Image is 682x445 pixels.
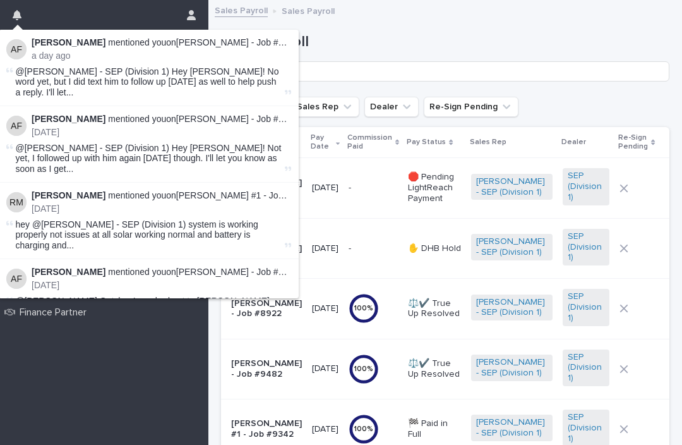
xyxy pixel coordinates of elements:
p: Re-Sign Pending [618,131,648,154]
div: 100 % [349,365,379,374]
p: [DATE] [312,363,338,374]
p: Pay Status [407,135,446,149]
a: SEP (Division 1) [568,291,604,323]
p: [DATE] [312,243,338,254]
input: Search [221,61,669,82]
a: Sales Payroll [215,3,268,17]
a: SEP (Division 1) [568,171,604,202]
p: a day ago [32,51,291,61]
img: Amanda Ferguson [6,39,27,59]
a: [PERSON_NAME] - Job #9914 [176,114,298,124]
a: SEP (Division 1) [568,231,604,263]
tr: [PERSON_NAME] - Job #9482[DATE]100%⚖️✔️ True Up Resolved[PERSON_NAME] - SEP (Division 1) SEP (Div... [221,339,676,399]
strong: [PERSON_NAME] [32,190,105,200]
a: [PERSON_NAME] - SEP (Division 1) [476,297,547,319]
p: mentioned you on : [32,37,291,48]
a: [PERSON_NAME] #1 - Job #9342 [176,190,310,200]
p: ⚖️✔️ True Up Resolved [408,298,461,320]
button: Sales Rep [291,97,359,117]
p: - [349,180,354,193]
a: [PERSON_NAME] - Job #9914 [176,37,298,47]
img: Amanda Ferguson [6,116,27,136]
span: hey @[PERSON_NAME] - SEP (Division 1) system is working properly not issues at all solar working ... [16,219,282,251]
p: mentioned you on : [32,114,291,125]
strong: [PERSON_NAME] [32,37,105,47]
p: [DATE] [312,424,338,435]
p: Commission Paid [347,131,392,154]
strong: [PERSON_NAME] [32,267,105,277]
p: Sales Payroll [282,3,335,17]
p: [DATE] [312,303,338,314]
a: [PERSON_NAME] - SEP (Division 1) [476,357,547,379]
tr: [PERSON_NAME] - Job #8922[DATE]100%⚖️✔️ True Up Resolved[PERSON_NAME] - SEP (Division 1) SEP (Div... [221,279,676,339]
p: [DATE] [312,183,338,193]
p: [PERSON_NAME] - Job #8922 [231,298,302,320]
p: Dealer [561,135,586,149]
strong: [PERSON_NAME] [32,114,105,124]
p: [DATE] [32,280,291,291]
p: [DATE] [32,127,291,138]
span: @[PERSON_NAME] Gotcha, I reached out to [PERSON_NAME] and will let you know what I hear back 👍🏻 @... [16,296,282,327]
span: @[PERSON_NAME] - SEP (Division 1) Hey [PERSON_NAME]! No word yet, but I did text him to follow up... [16,66,282,98]
h1: Sales Payroll [221,33,669,51]
p: Sales Rep [470,135,506,149]
p: 🏁 Paid in Full [408,418,461,440]
a: [PERSON_NAME] - SEP (Division 1) [476,417,547,439]
p: [PERSON_NAME] #1 - Job #9342 [231,418,302,440]
button: Dealer [364,97,419,117]
span: @[PERSON_NAME] - SEP (Division 1) Hey [PERSON_NAME]! Not yet, I followed up with him again [DATE]... [16,143,282,174]
button: Re-Sign Pending [424,97,518,117]
a: [PERSON_NAME] - SEP (Division 1) [476,176,547,198]
p: ⚖️✔️ True Up Resolved [408,358,461,380]
a: SEP (Division 1) [568,352,604,384]
div: 100 % [349,425,379,434]
a: [PERSON_NAME] - Job #9914 [176,267,298,277]
p: ✋ DHB Hold [408,243,461,254]
img: rigoberto mejia [6,192,27,212]
p: [PERSON_NAME] - Job #9482 [231,358,302,380]
p: mentioned you on : [32,267,291,277]
p: Pay Date [311,131,333,154]
a: SEP (Division 1) [568,412,604,444]
p: [DATE] [32,204,291,214]
a: [PERSON_NAME] - SEP (Division 1) [476,236,547,258]
img: Amanda Ferguson [6,269,27,289]
p: 🛑 Pending LightReach Payment [408,172,461,204]
p: - [349,241,354,254]
div: 100 % [349,304,379,313]
p: mentioned you on : [32,190,291,201]
tr: ⚠️ [PERSON_NAME] - Job #10128[DATE]-- ✋ DHB Hold[PERSON_NAME] - SEP (Division 1) SEP (Division 1) [221,218,676,278]
p: Finance Partner [15,307,97,319]
tr: [PERSON_NAME] - Job #9914[DATE]-- 🛑 Pending LightReach Payment[PERSON_NAME] - SEP (Division 1) SE... [221,158,676,218]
